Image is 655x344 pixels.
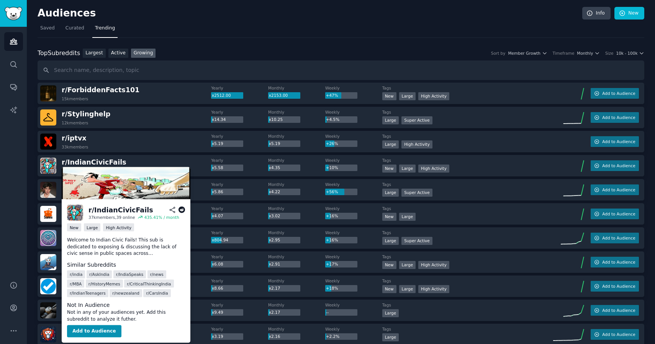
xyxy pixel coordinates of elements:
[401,189,432,197] div: Super Active
[382,116,399,124] div: Large
[62,120,88,126] div: 12k members
[382,206,553,211] dt: Tags
[268,326,325,332] dt: Monthly
[591,88,639,99] button: Add to Audience
[591,329,639,340] button: Add to Audience
[62,167,190,199] img: IndianCivicFails
[212,141,223,146] span: x5.19
[401,116,432,124] div: Super Active
[211,158,268,163] dt: Yearly
[268,254,325,259] dt: Monthly
[268,109,325,115] dt: Monthly
[84,223,101,232] div: Large
[269,189,280,194] span: x4.22
[212,214,223,218] span: x4.07
[83,49,106,58] a: Largest
[38,22,57,38] a: Saved
[325,230,382,235] dt: Weekly
[268,85,325,91] dt: Monthly
[382,230,553,235] dt: Tags
[268,206,325,211] dt: Monthly
[418,165,449,173] div: High Activity
[103,223,134,232] div: High Activity
[112,290,139,296] span: r/ newzealand
[40,230,56,246] img: MyBoyfriendIsAI
[399,261,416,269] div: Large
[211,134,268,139] dt: Yearly
[616,51,637,56] span: 10k - 100k
[326,238,338,242] span: +16%
[108,49,128,58] a: Active
[602,308,635,313] span: Add to Audience
[269,141,280,146] span: x5.19
[325,182,382,187] dt: Weekly
[401,237,432,245] div: Super Active
[88,215,135,220] div: 37k members, 39 online
[382,285,396,293] div: New
[70,290,106,296] span: r/ IndianTeenagers
[67,237,185,257] p: Welcome to Indian Civic Fails! This sub is dedicated to exposing & discussing the lack of civic s...
[382,140,399,148] div: Large
[38,60,644,80] input: Search name, description, topic
[268,278,325,284] dt: Monthly
[326,334,339,339] span: +2.2%
[326,165,338,170] span: +10%
[602,187,635,192] span: Add to Audience
[268,134,325,139] dt: Monthly
[326,286,338,290] span: +18%
[40,25,55,32] span: Saved
[88,205,153,215] div: r/ IndianCivicFails
[325,302,382,308] dt: Weekly
[602,235,635,241] span: Add to Audience
[591,281,639,292] button: Add to Audience
[269,262,280,266] span: x2.91
[577,51,593,56] span: Monthly
[211,109,268,115] dt: Yearly
[67,261,185,269] dt: Similar Subreddits
[602,211,635,217] span: Add to Audience
[382,278,553,284] dt: Tags
[382,237,399,245] div: Large
[212,238,228,242] span: x804.94
[211,278,268,284] dt: Yearly
[38,7,582,20] h2: Audiences
[399,165,416,173] div: Large
[67,309,185,323] dd: Not in any of your audiences yet. Add this subreddit to analyze it futher.
[212,189,223,194] span: x5.86
[382,302,553,308] dt: Tags
[269,93,288,98] span: x2153.00
[418,261,449,269] div: High Activity
[40,278,56,294] img: AskFitnessIndia
[211,85,268,91] dt: Yearly
[418,92,449,100] div: High Activity
[212,93,231,98] span: x2512.00
[399,285,416,293] div: Large
[92,22,118,38] a: Trending
[269,334,280,339] span: x2.16
[602,284,635,289] span: Add to Audience
[127,281,171,286] span: r/ CriticalThinkingIndia
[591,209,639,219] button: Add to Audience
[212,286,223,290] span: x8.66
[268,302,325,308] dt: Monthly
[325,326,382,332] dt: Weekly
[591,305,639,316] button: Add to Audience
[582,7,611,20] a: Info
[382,309,399,317] div: Large
[382,109,553,115] dt: Tags
[63,22,87,38] a: Curated
[70,281,82,286] span: r/ MBA
[591,136,639,147] button: Add to Audience
[211,254,268,259] dt: Yearly
[269,165,280,170] span: x4.35
[150,272,164,277] span: r/ news
[326,117,339,122] span: +4.5%
[70,272,82,277] span: r/ india
[40,326,56,342] img: Insurance_Companies
[40,254,56,270] img: ForHireFreelancers
[399,213,416,221] div: Large
[62,96,88,101] div: 15k members
[67,325,121,337] button: Add to Audience
[268,182,325,187] dt: Monthly
[577,51,600,56] button: Monthly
